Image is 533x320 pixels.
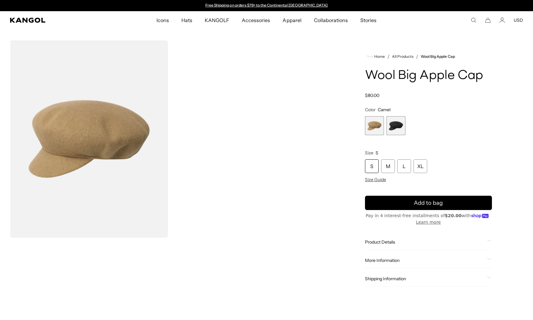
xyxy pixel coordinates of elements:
img: color-camel [10,40,168,238]
slideshow-component: Announcement bar [203,3,331,8]
span: $80.00 [365,93,379,98]
product-gallery: Gallery Viewer [10,40,329,238]
li: / [414,53,418,60]
a: KANGOLF [199,11,236,29]
span: Hats [181,11,192,29]
a: Apparel [276,11,307,29]
button: USD [514,17,523,23]
span: Color [365,107,376,112]
a: Wool Big Apple Cap [421,54,455,59]
div: 1 of 2 [203,3,331,8]
div: Announcement [203,3,331,8]
a: Account [499,17,505,23]
div: M [381,159,395,173]
div: 2 of 2 [386,116,405,135]
span: Home [373,54,385,59]
span: More Information [365,258,484,263]
nav: breadcrumbs [365,53,492,60]
a: Stories [354,11,383,29]
span: Stories [360,11,376,29]
span: Size [365,150,373,156]
a: Home [367,54,385,59]
span: Collaborations [314,11,348,29]
summary: Search here [471,17,476,23]
div: S [365,159,379,173]
a: All Products [392,54,414,59]
span: S [376,150,378,156]
span: Size Guide [365,177,386,182]
label: Camel [365,116,384,135]
h1: Wool Big Apple Cap [365,69,492,83]
span: Shipping Information [365,276,484,281]
div: XL [414,159,427,173]
span: Product Details [365,239,484,245]
a: Hats [175,11,199,29]
a: Free Shipping on orders $79+ to the Continental [GEOGRAPHIC_DATA] [205,3,328,7]
span: Apparel [283,11,301,29]
a: Accessories [236,11,276,29]
a: Kangol [10,18,103,23]
button: Cart [485,17,491,23]
span: Camel [378,107,390,112]
span: Icons [157,11,169,29]
span: KANGOLF [205,11,229,29]
a: Icons [150,11,175,29]
div: 1 of 2 [365,116,384,135]
span: Accessories [242,11,270,29]
label: Black [386,116,405,135]
a: Collaborations [308,11,354,29]
button: Add to bag [365,196,492,210]
span: Add to bag [414,199,443,207]
li: / [385,53,390,60]
div: L [397,159,411,173]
